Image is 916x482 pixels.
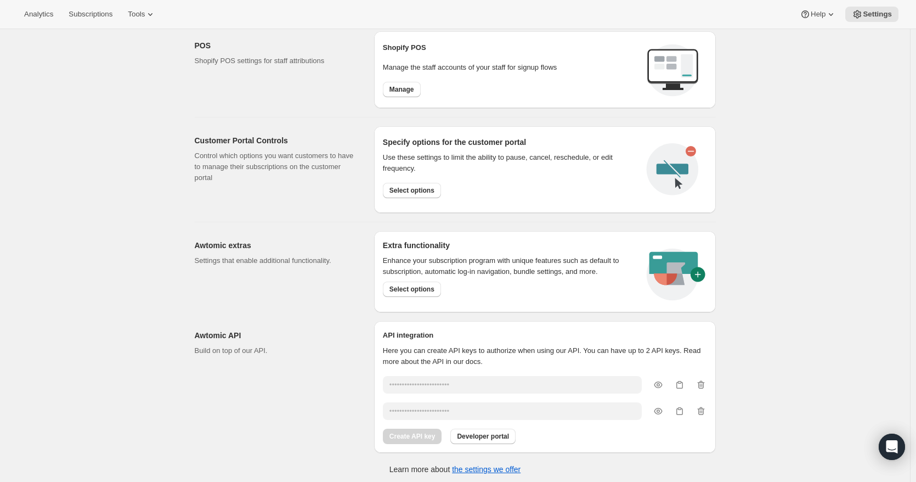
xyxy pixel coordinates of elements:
[195,345,357,356] p: Build on top of our API.
[383,255,634,277] p: Enhance your subscription program with unique features such as default to subscription, automatic...
[845,7,898,22] button: Settings
[195,55,357,66] p: Shopify POS settings for staff attributions
[383,82,421,97] button: Manage
[195,135,357,146] h2: Customer Portal Controls
[62,7,119,22] button: Subscriptions
[811,10,825,19] span: Help
[195,255,357,266] p: Settings that enable additional functionality.
[383,152,638,174] div: Use these settings to limit the ability to pause, cancel, reschedule, or edit frequency.
[793,7,843,22] button: Help
[450,429,516,444] button: Developer portal
[383,42,638,53] h2: Shopify POS
[121,7,162,22] button: Tools
[18,7,60,22] button: Analytics
[383,183,441,198] button: Select options
[195,40,357,51] h2: POS
[389,186,434,195] span: Select options
[383,282,441,297] button: Select options
[383,240,450,251] h2: Extra functionality
[879,434,905,460] div: Open Intercom Messenger
[389,285,434,294] span: Select options
[195,150,357,183] p: Control which options you want customers to have to manage their subscriptions on the customer po...
[389,464,521,475] p: Learn more about
[195,330,357,341] h2: Awtomic API
[383,62,638,73] p: Manage the staff accounts of your staff for signup flows
[383,330,707,341] h2: API integration
[383,345,707,367] p: Here you can create API keys to authorize when using our API. You can have up to 2 API keys. Read...
[452,465,521,474] a: the settings we offer
[389,85,414,94] span: Manage
[195,240,357,251] h2: Awtomic extras
[24,10,53,19] span: Analytics
[69,10,112,19] span: Subscriptions
[863,10,892,19] span: Settings
[383,137,638,148] h2: Specify options for the customer portal
[128,10,145,19] span: Tools
[457,432,509,441] span: Developer portal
